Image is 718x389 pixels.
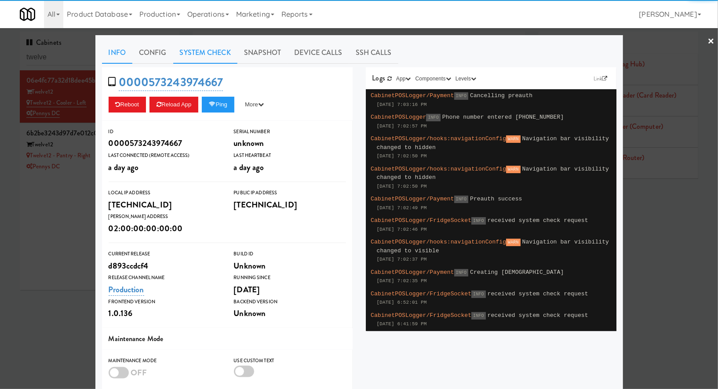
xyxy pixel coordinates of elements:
span: CabinetPOSLogger/Payment [371,196,454,202]
span: [DATE] 7:02:46 PM [377,227,427,232]
span: Navigation bar visibility changed to visible [377,239,609,254]
img: Micromart [20,7,35,22]
span: CabinetPOSLogger [371,114,426,120]
span: CabinetPOSLogger/hooks:navigationConfig [371,135,506,142]
a: Config [132,42,173,64]
div: 0000573243974667 [109,136,221,151]
a: × [707,28,714,55]
button: Levels [453,74,478,83]
div: Current Release [109,250,221,258]
span: [DATE] 7:03:16 PM [377,102,427,107]
span: CabinetPOSLogger/FridgeSocket [371,291,471,297]
button: Reboot [109,97,146,113]
span: a day ago [234,161,264,173]
button: App [394,74,413,83]
button: More [238,97,271,113]
span: INFO [471,291,485,298]
div: ID [109,127,221,136]
span: [DATE] 7:02:37 PM [377,257,427,262]
div: Maintenance Mode [109,356,221,365]
a: Snapshot [237,42,288,64]
span: CabinetPOSLogger/FridgeSocket [371,312,471,319]
a: Info [102,42,132,64]
div: Local IP Address [109,189,221,197]
span: CabinetPOSLogger/hooks:navigationConfig [371,239,506,245]
span: [DATE] 6:52:01 PM [377,300,427,305]
span: Phone number entered [PHONE_NUMBER] [442,114,564,120]
span: Navigation bar visibility changed to hidden [377,135,609,151]
div: Backend Version [234,298,346,306]
span: INFO [471,312,485,320]
span: [DATE] 6:41:59 PM [377,321,427,327]
button: Components [413,74,453,83]
span: INFO [471,217,485,225]
button: Ping [202,97,234,113]
span: Logs [372,73,385,83]
div: Frontend Version [109,298,221,306]
a: Production [109,284,144,296]
span: INFO [454,196,468,203]
span: [DATE] 7:02:49 PM [377,205,427,211]
span: INFO [426,114,440,121]
span: INFO [454,269,468,276]
div: [PERSON_NAME] Address [109,212,221,221]
span: WARN [506,166,520,173]
span: CabinetPOSLogger/Payment [371,92,454,99]
div: Release Channel Name [109,273,221,282]
div: 1.0.136 [109,306,221,321]
div: d893ccdcf4 [109,258,221,273]
div: Last Heartbeat [234,151,346,160]
a: 0000573243974667 [119,74,223,91]
div: Use Custom Text [234,356,346,365]
span: received system check request [488,312,588,319]
div: Unknown [234,258,346,273]
span: WARN [506,135,520,143]
span: [DATE] 7:02:35 PM [377,278,427,284]
div: [TECHNICAL_ID] [234,197,346,212]
div: Unknown [234,306,346,321]
span: [DATE] 7:02:57 PM [377,124,427,129]
span: WARN [506,239,520,246]
span: OFF [131,367,147,378]
span: Cancelling preauth [470,92,532,99]
a: System Check [173,42,237,64]
span: [DATE] 7:02:50 PM [377,153,427,159]
div: Build Id [234,250,346,258]
span: Creating [DEMOGRAPHIC_DATA] [470,269,564,276]
span: Preauth success [470,196,522,202]
div: Serial Number [234,127,346,136]
span: [DATE] [234,284,260,295]
div: unknown [234,136,346,151]
button: Reload App [149,97,198,113]
div: 02:00:00:00:00:00 [109,221,221,236]
span: CabinetPOSLogger/Payment [371,269,454,276]
span: received system check request [488,217,588,224]
span: received system check request [488,291,588,297]
div: Public IP Address [234,189,346,197]
div: [TECHNICAL_ID] [109,197,221,212]
span: INFO [454,92,468,100]
a: SSH Calls [349,42,398,64]
a: Link [591,74,610,83]
a: Device Calls [288,42,349,64]
span: CabinetPOSLogger/FridgeSocket [371,217,471,224]
span: Maintenance Mode [109,334,164,344]
span: CabinetPOSLogger/hooks:navigationConfig [371,166,506,172]
div: Last Connected (Remote Access) [109,151,221,160]
div: Running Since [234,273,346,282]
span: a day ago [109,161,139,173]
span: [DATE] 7:02:50 PM [377,184,427,189]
